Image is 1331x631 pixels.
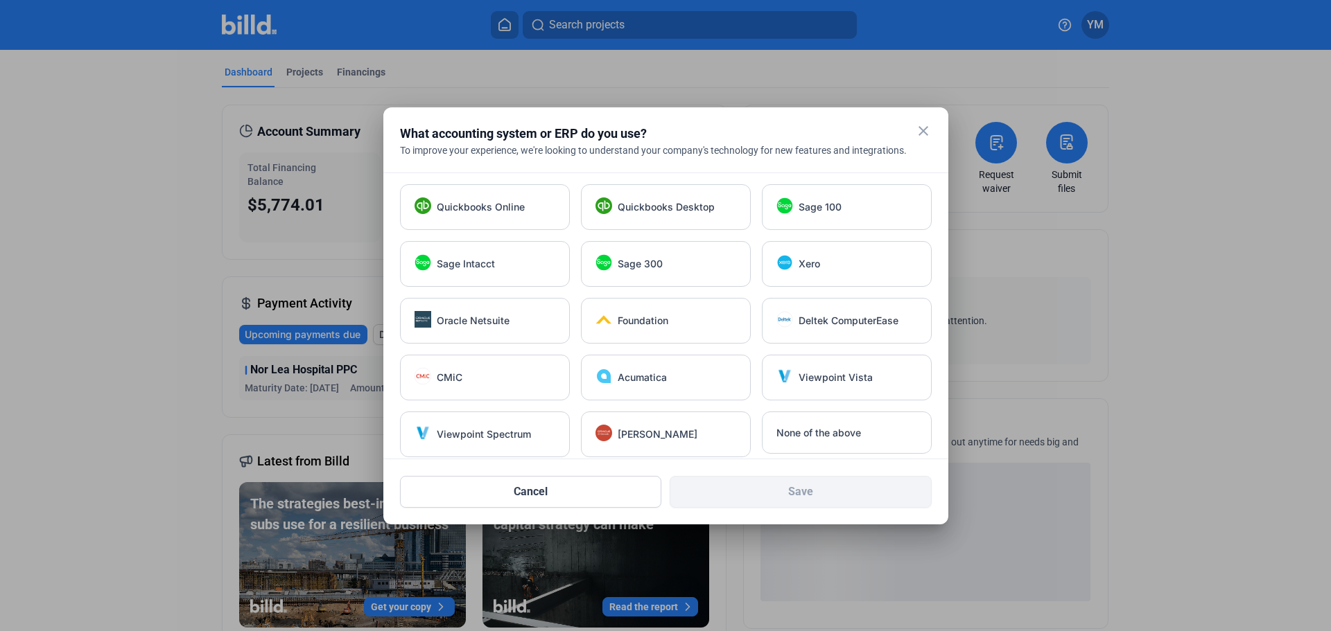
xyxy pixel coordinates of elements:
[400,476,662,508] button: Cancel
[670,476,932,508] button: Save
[915,123,932,139] mat-icon: close
[618,427,697,441] span: [PERSON_NAME]
[400,124,897,143] div: What accounting system or ERP do you use?
[437,314,510,328] span: Oracle Netsuite
[437,371,462,384] span: CMiC
[618,314,668,328] span: Foundation
[437,427,531,441] span: Viewpoint Spectrum
[437,257,495,271] span: Sage Intacct
[437,200,525,214] span: Quickbooks Online
[799,200,842,214] span: Sage 100
[618,257,663,271] span: Sage 300
[618,371,667,384] span: Acumatica
[618,200,715,214] span: Quickbooks Desktop
[776,426,861,440] span: None of the above
[799,257,820,271] span: Xero
[400,143,932,157] div: To improve your experience, we're looking to understand your company's technology for new feature...
[799,314,898,328] span: Deltek ComputerEase
[799,371,873,384] span: Viewpoint Vista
